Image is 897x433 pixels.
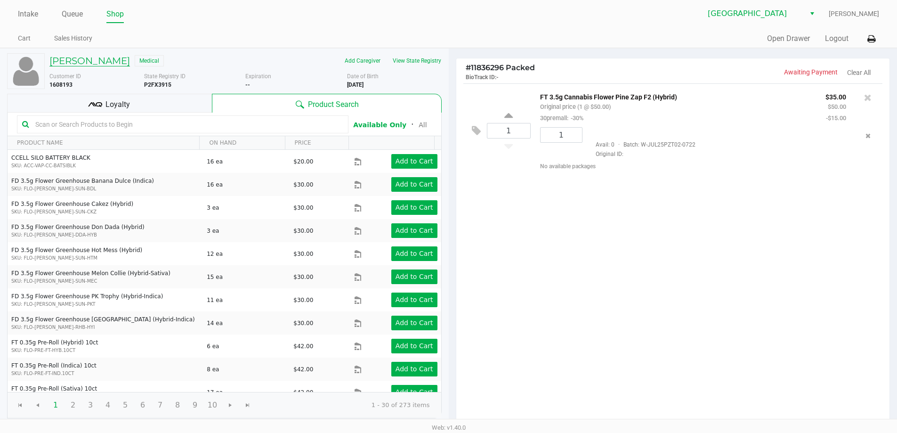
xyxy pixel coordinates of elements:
[540,103,611,110] small: Original price (1 @ $50.00)
[11,254,199,261] p: SKU: FLO-[PERSON_NAME]-SUN-HTM
[466,63,471,72] span: #
[11,324,199,331] p: SKU: FLO-[PERSON_NAME]-RHB-HYI
[293,204,313,211] span: $30.00
[186,396,204,414] span: Page 9
[169,396,186,414] span: Page 8
[202,288,289,311] td: 11 ea
[391,154,437,169] button: Add to Cart
[396,342,433,350] app-button-loader: Add to Cart
[202,381,289,404] td: 17 ea
[62,8,83,21] a: Queue
[8,196,202,219] td: FD 3.5g Flower Greenhouse Cakez (Hybrid)
[419,120,427,130] button: All
[202,196,289,219] td: 3 ea
[391,270,437,284] button: Add to Cart
[49,73,81,80] span: Customer ID
[11,278,199,285] p: SKU: FLO-[PERSON_NAME]-SUN-MEC
[106,8,124,21] a: Shop
[8,311,202,335] td: FD 3.5g Flower Greenhouse [GEOGRAPHIC_DATA] (Hybrid-Indica)
[11,370,199,377] p: SKU: FLO-PRE-FT-IND.10CT
[8,136,199,150] th: PRODUCT NAME
[829,9,879,19] span: [PERSON_NAME]
[202,242,289,265] td: 12 ea
[673,67,838,77] p: Awaiting Payment
[847,68,871,78] button: Clear All
[391,223,437,238] button: Add to Cart
[49,55,130,66] h5: [PERSON_NAME]
[199,136,284,150] th: ON HAND
[18,33,31,44] a: Cart
[540,114,583,122] small: 30premall:
[396,180,433,188] app-button-loader: Add to Cart
[99,396,117,414] span: Page 4
[396,227,433,234] app-button-loader: Add to Cart
[396,250,433,257] app-button-loader: Add to Cart
[8,173,202,196] td: FD 3.5g Flower Greenhouse Banana Dulce (Indica)
[49,82,73,88] b: 1608193
[11,231,199,238] p: SKU: FLO-[PERSON_NAME]-DDA-HYB
[293,389,313,396] span: $42.00
[391,293,437,307] button: Add to Cart
[202,311,289,335] td: 14 ea
[466,74,496,81] span: BioTrack ID:
[391,316,437,330] button: Add to Cart
[11,301,199,308] p: SKU: FLO-[PERSON_NAME]-SUN-PKT
[568,114,583,122] span: -30%
[391,385,437,400] button: Add to Cart
[285,136,349,150] th: PRICE
[614,141,623,148] span: ·
[293,366,313,373] span: $42.00
[767,33,810,44] button: Open Drawer
[308,99,359,110] span: Product Search
[8,288,202,311] td: FD 3.5g Flower Greenhouse PK Trophy (Hybrid-Indica)
[244,401,251,409] span: Go to the last page
[396,204,433,211] app-button-loader: Add to Cart
[202,219,289,242] td: 3 ea
[135,55,164,66] span: Medical
[8,358,202,381] td: FT 0.35g Pre-Roll (Indica) 10ct
[8,219,202,242] td: FD 3.5g Flower Greenhouse Don Dada (Hybrid)
[387,53,442,68] button: View State Registry
[708,8,800,19] span: [GEOGRAPHIC_DATA]
[29,396,47,414] span: Go to the previous page
[54,33,92,44] a: Sales History
[144,82,171,88] b: P2FX3915
[540,162,875,171] div: No available packages
[825,33,849,44] button: Logout
[293,228,313,234] span: $30.00
[396,273,433,280] app-button-loader: Add to Cart
[540,91,811,101] p: FT 3.5g Cannabis Flower Pine Zap F2 (Hybrid)
[8,265,202,288] td: FD 3.5g Flower Greenhouse Melon Collie (Hybrid-Sativa)
[47,396,65,414] span: Page 1
[11,162,199,169] p: SKU: ACC-VAP-CC-BATSIBLK
[406,120,419,129] span: ᛫
[396,388,433,396] app-button-loader: Add to Cart
[64,396,82,414] span: Page 2
[396,365,433,373] app-button-loader: Add to Cart
[396,296,433,303] app-button-loader: Add to Cart
[245,82,250,88] b: --
[134,396,152,414] span: Page 6
[264,400,430,410] kendo-pager-info: 1 - 30 of 273 items
[202,335,289,358] td: 6 ea
[590,150,846,158] span: Original ID:
[8,136,441,392] div: Data table
[245,73,271,80] span: Expiration
[202,173,289,196] td: 16 ea
[391,246,437,261] button: Add to Cart
[151,396,169,414] span: Page 7
[391,200,437,215] button: Add to Cart
[293,158,313,165] span: $20.00
[293,181,313,188] span: $30.00
[239,396,257,414] span: Go to the last page
[293,297,313,303] span: $30.00
[34,401,41,409] span: Go to the previous page
[144,73,186,80] span: State Registry ID
[16,401,24,409] span: Go to the first page
[293,274,313,280] span: $30.00
[391,339,437,353] button: Add to Cart
[202,358,289,381] td: 8 ea
[826,114,846,122] small: -$15.00
[11,396,29,414] span: Go to the first page
[391,177,437,192] button: Add to Cart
